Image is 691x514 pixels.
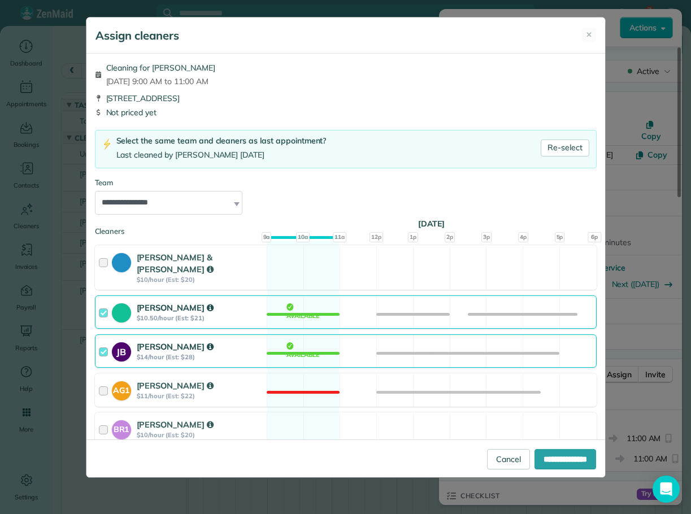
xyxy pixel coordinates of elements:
[137,302,214,313] strong: [PERSON_NAME]
[116,149,327,161] div: Last cleaned by [PERSON_NAME] [DATE]
[653,476,680,503] div: Open Intercom Messenger
[112,420,131,435] strong: BR1
[95,28,179,43] h5: Assign cleaners
[487,449,530,469] a: Cancel
[95,93,597,104] div: [STREET_ADDRESS]
[106,76,215,87] span: [DATE] 9:00 AM to 11:00 AM
[106,62,215,73] span: Cleaning for [PERSON_NAME]
[137,392,263,400] strong: $11/hour (Est: $22)
[95,107,597,118] div: Not priced yet
[137,380,214,391] strong: [PERSON_NAME]
[137,431,263,439] strong: $10/hour (Est: $20)
[137,353,263,361] strong: $14/hour (Est: $28)
[137,252,214,275] strong: [PERSON_NAME] & [PERSON_NAME]
[137,419,214,430] strong: [PERSON_NAME]
[137,276,263,284] strong: $10/hour (Est: $20)
[116,135,327,147] div: Select the same team and cleaners as last appointment?
[102,138,112,150] img: lightning-bolt-icon-94e5364df696ac2de96d3a42b8a9ff6ba979493684c50e6bbbcda72601fa0d29.png
[112,381,131,397] strong: AG1
[586,29,592,41] span: ✕
[137,341,214,352] strong: [PERSON_NAME]
[95,177,597,189] div: Team
[95,226,597,229] div: Cleaners
[541,140,589,156] a: Re-select
[112,342,131,359] strong: JB
[137,314,263,322] strong: $10.50/hour (Est: $21)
